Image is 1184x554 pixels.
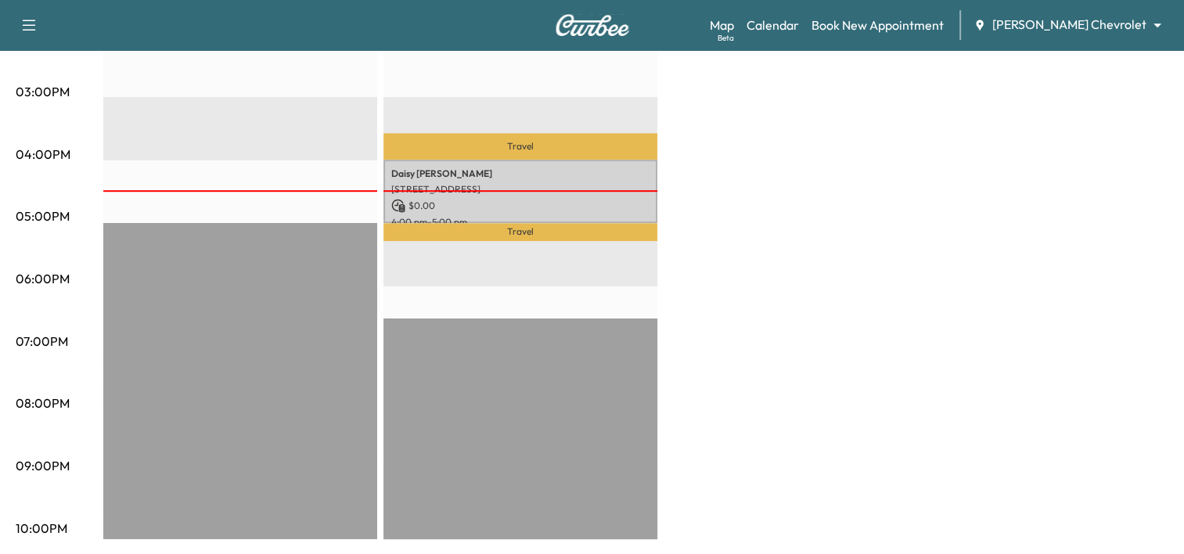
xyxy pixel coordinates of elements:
[383,223,657,241] p: Travel
[391,199,650,213] p: $ 0.00
[16,207,70,225] p: 05:00PM
[383,133,657,160] p: Travel
[16,269,70,288] p: 06:00PM
[710,16,734,34] a: MapBeta
[555,14,630,36] img: Curbee Logo
[16,145,70,164] p: 04:00PM
[812,16,944,34] a: Book New Appointment
[747,16,799,34] a: Calendar
[718,32,734,44] div: Beta
[391,167,650,180] p: Daisy [PERSON_NAME]
[16,332,68,351] p: 07:00PM
[391,216,650,228] p: 4:00 pm - 5:00 pm
[391,183,650,196] p: [STREET_ADDRESS]
[16,82,70,101] p: 03:00PM
[16,456,70,475] p: 09:00PM
[16,394,70,412] p: 08:00PM
[992,16,1146,34] span: [PERSON_NAME] Chevrolet
[16,519,67,538] p: 10:00PM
